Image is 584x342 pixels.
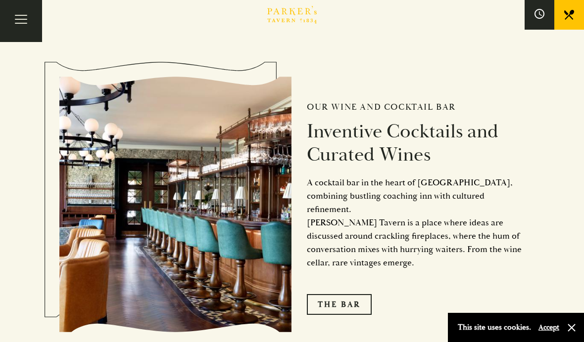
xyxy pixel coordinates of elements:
[307,120,525,167] h2: Inventive Cocktails and Curated Wines
[307,294,372,315] a: The Bar
[538,323,559,332] button: Accept
[458,320,531,335] p: This site uses cookies.
[307,176,525,269] p: A cocktail bar in the heart of [GEOGRAPHIC_DATA], combining bustling coaching inn with cultured r...
[567,323,577,333] button: Close and accept
[307,102,525,113] h2: Our Wine and Cocktail Bar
